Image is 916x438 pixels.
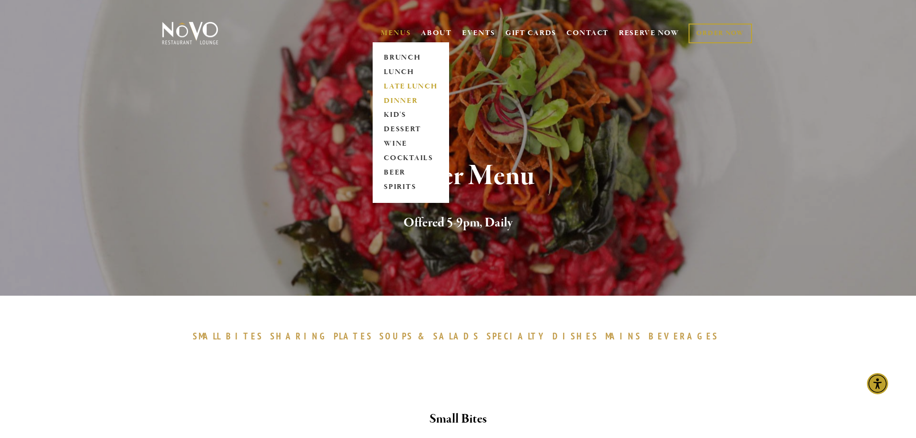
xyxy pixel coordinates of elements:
a: MENUS [381,28,411,38]
h1: Dinner Menu [178,161,739,192]
a: WINE [381,137,441,151]
a: LUNCH [381,65,441,79]
img: Novo Restaurant &amp; Lounge [160,21,220,45]
a: EVENTS [462,28,495,38]
a: ORDER NOW [689,24,752,43]
a: COCKTAILS [381,151,441,166]
a: BEVERAGES [649,330,724,342]
span: MAINS [605,330,641,342]
a: SPIRITS [381,180,441,195]
a: SMALLBITES [193,330,268,342]
strong: Small Bites [429,411,487,427]
span: BEVERAGES [649,330,719,342]
a: BEER [381,166,441,180]
a: SPECIALTYDISHES [487,330,603,342]
div: Accessibility Menu [867,373,888,394]
a: SOUPS&SALADS [379,330,484,342]
a: RESERVE NOW [619,24,679,42]
a: DESSERT [381,123,441,137]
a: GIFT CARDS [505,24,556,42]
span: SALADS [433,330,479,342]
a: DINNER [381,94,441,108]
a: LATE LUNCH [381,79,441,94]
h2: Offered 5-9pm, Daily [178,213,739,233]
a: ABOUT [421,28,452,38]
span: PLATES [334,330,373,342]
span: SMALL [193,330,222,342]
span: & [418,330,428,342]
span: SOUPS [379,330,413,342]
span: DISHES [552,330,598,342]
span: SHARING [270,330,329,342]
a: KID'S [381,108,441,123]
a: BRUNCH [381,50,441,65]
a: CONTACT [566,24,609,42]
a: MAINS [605,330,646,342]
a: SHARINGPLATES [270,330,377,342]
span: SPECIALTY [487,330,548,342]
span: BITES [226,330,263,342]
